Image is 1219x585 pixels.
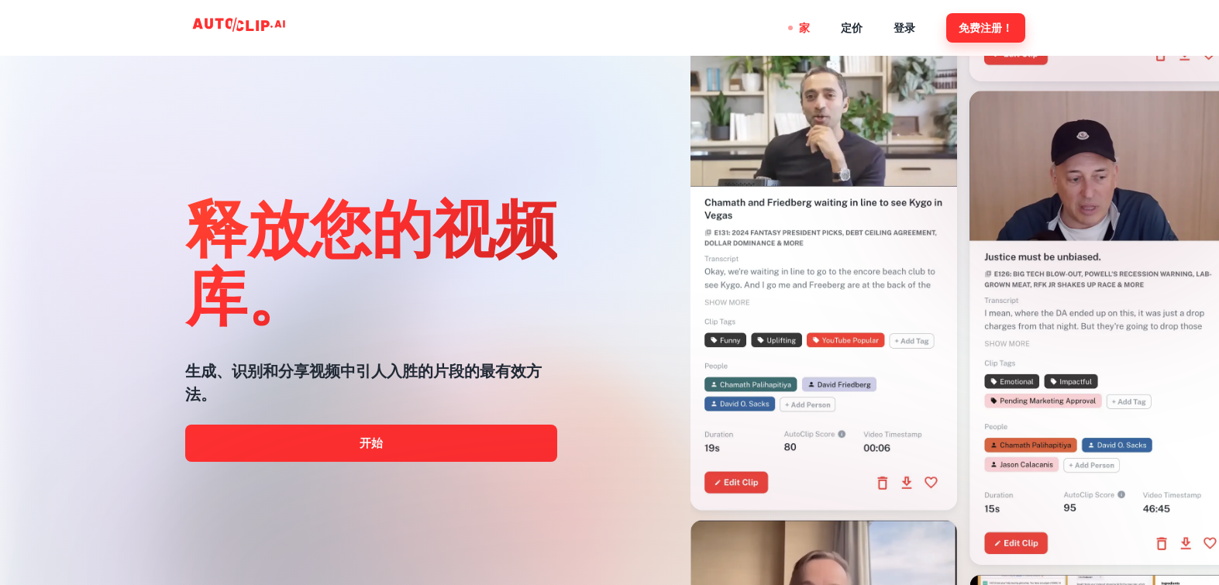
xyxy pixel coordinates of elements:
[799,22,810,35] font: 家
[185,362,542,404] font: 生成、识别和分享视频中引人入胜的片段的最有效方法。
[959,22,1013,35] font: 免费注册！
[185,189,557,332] font: 释放您的视频库。
[185,425,557,462] a: 开始
[360,436,383,449] font: 开始
[894,22,915,35] font: 登录
[946,13,1025,42] button: 免费注册！
[841,22,863,35] font: 定价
